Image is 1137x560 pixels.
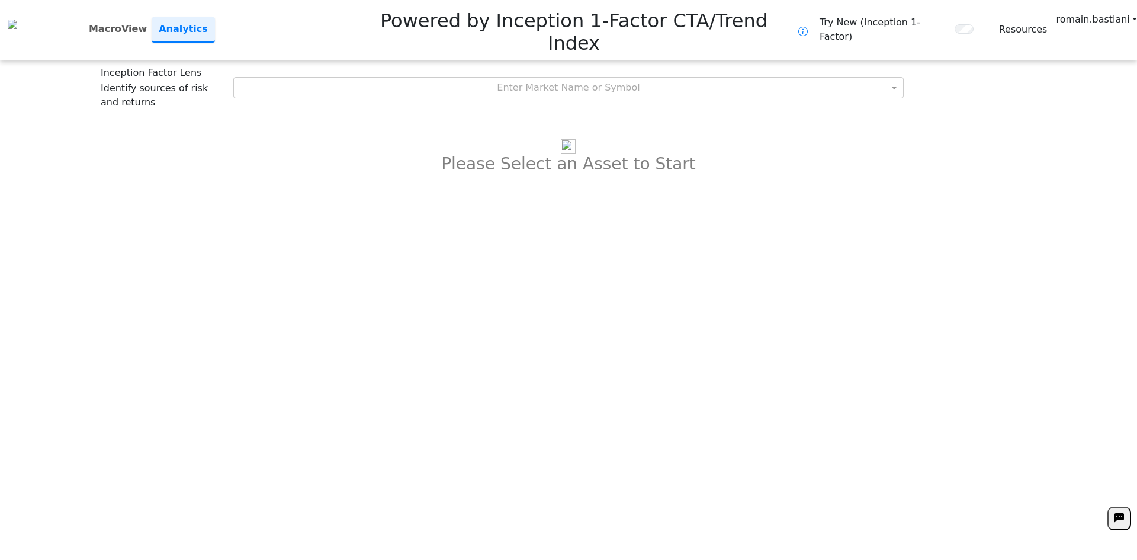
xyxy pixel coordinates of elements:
[441,154,696,174] h3: Please Select an Asset to Start
[999,23,1048,37] a: Resources
[349,5,798,55] h2: Powered by Inception 1-Factor CTA/Trend Index
[234,78,904,98] div: Enter Market Name or Symbol
[152,17,215,43] a: Analytics
[561,139,576,154] img: bar-chart.png
[101,66,201,80] span: Inception Factor Lens
[1056,12,1137,27] a: romain.bastiani
[84,17,152,41] a: MacroView
[101,81,224,110] span: Identify sources of risk and returns
[8,20,17,29] img: logo%20black.png
[820,15,949,44] span: Try New (Inception 1-Factor)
